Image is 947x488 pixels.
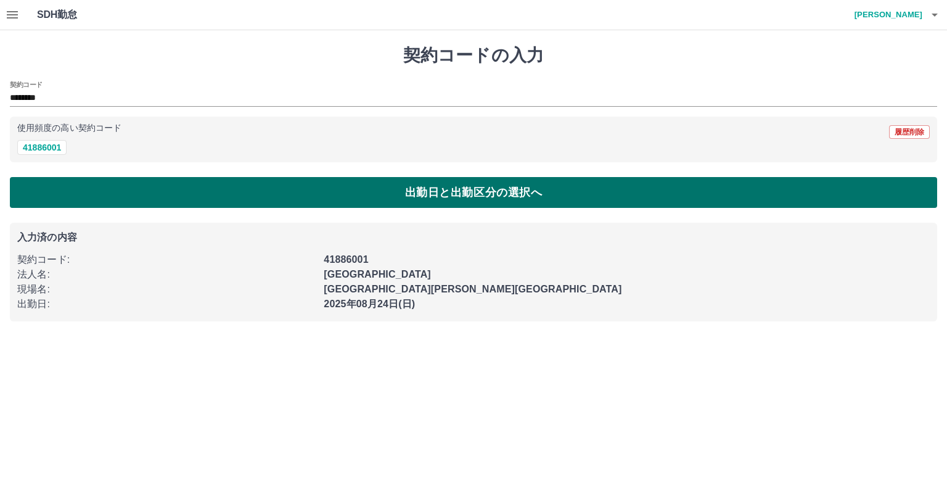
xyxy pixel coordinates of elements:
[17,297,316,312] p: 出勤日 :
[324,299,415,309] b: 2025年08月24日(日)
[324,284,621,294] b: [GEOGRAPHIC_DATA][PERSON_NAME][GEOGRAPHIC_DATA]
[10,80,43,89] h2: 契約コード
[889,125,930,139] button: 履歴削除
[324,269,431,279] b: [GEOGRAPHIC_DATA]
[17,252,316,267] p: 契約コード :
[17,282,316,297] p: 現場名 :
[17,124,121,133] p: 使用頻度の高い契約コード
[10,45,937,66] h1: 契約コードの入力
[10,177,937,208] button: 出勤日と出勤区分の選択へ
[324,254,368,265] b: 41886001
[17,233,930,242] p: 入力済の内容
[17,140,67,155] button: 41886001
[17,267,316,282] p: 法人名 :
